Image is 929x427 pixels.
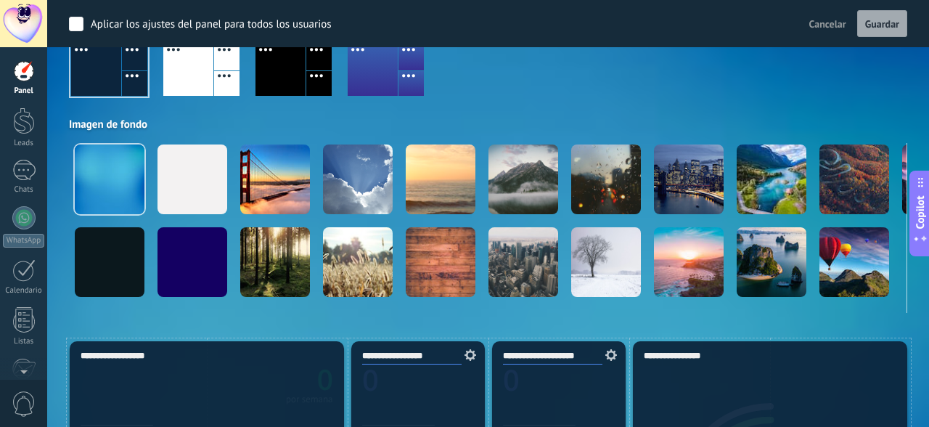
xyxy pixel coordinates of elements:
div: Listas [3,337,45,346]
div: Panel [3,86,45,96]
button: Cancelar [803,13,852,35]
span: Guardar [865,19,899,29]
button: Guardar [857,10,907,38]
div: Imagen de fondo [69,118,907,131]
div: Aplicar los ajustes del panel para todos los usuarios [91,17,332,32]
div: Calendario [3,286,45,296]
span: Cancelar [809,17,846,30]
div: Chats [3,185,45,195]
div: WhatsApp [3,234,44,248]
span: Copilot [913,196,928,229]
div: Leads [3,139,45,148]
